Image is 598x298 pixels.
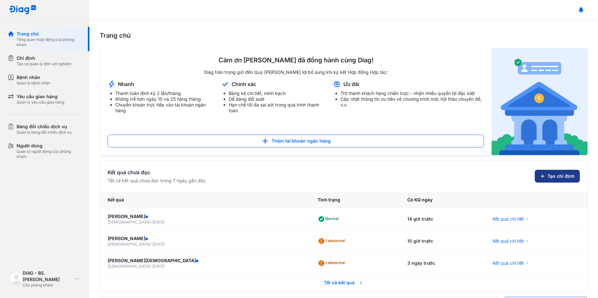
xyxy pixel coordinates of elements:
[100,31,588,40] div: Trang chủ
[493,216,524,222] span: Kết quả chi tiết
[9,5,36,15] img: logo
[108,177,206,184] div: Tất cả kết quả chưa đọc trong 7 ngày gần đây
[108,235,302,242] div: [PERSON_NAME]
[17,130,72,135] div: Quản lý bảng đối chiếu dịch vụ
[318,236,348,246] div: 1 abnormal
[229,102,326,114] li: Hạn chế tối đa sai sót trong quá trình thanh toán
[108,56,484,64] div: Cảm ơn [PERSON_NAME] đã đồng hành cùng Diag!
[17,55,72,61] div: Chỉ định
[400,230,485,252] div: 15 giờ trước
[548,173,575,179] span: Tạo chỉ định
[333,80,341,88] img: account-announcement
[108,264,150,269] span: [DEMOGRAPHIC_DATA]
[17,37,82,47] div: Tổng quan hoạt động của phòng khám
[108,242,150,247] span: [DEMOGRAPHIC_DATA]
[400,192,485,208] div: Có KQ ngày
[493,260,524,266] span: Kết quả chi tiết
[150,242,152,247] span: -
[493,238,524,244] span: Kết quả chi tiết
[221,80,229,88] img: account-announcement
[100,192,310,208] div: Kết quả
[23,270,73,283] div: DIAG - BS. [PERSON_NAME]
[17,61,72,67] div: Tạo và quản lý đơn xét nghiệm
[115,102,213,114] li: Chuyển khoản trực tiếp vào tài khoản ngân hàng
[150,220,152,224] span: -
[341,90,484,96] li: Trở thành khách hàng chiến lược – nhận nhiều quyền lợi đặc biệt
[17,81,50,86] div: Quản lý bệnh nhân
[341,96,484,108] li: Cập nhật thông tin ưu tiên về chương trình mới, hội thảo chuyên đề, v.v.
[232,81,256,88] div: Chính xác
[229,90,326,96] li: Bảng kê chi tiết, minh bạch
[115,90,213,96] li: Thanh toán định kỳ 2 lần/tháng
[108,169,206,176] div: Kết quả chưa đọc
[108,80,115,88] img: account-announcement
[152,220,165,224] span: [DATE]
[152,242,165,247] span: [DATE]
[17,143,82,149] div: Người dùng
[17,93,64,100] div: Yêu cầu giao hàng
[320,276,367,290] span: Tất cả kết quả
[108,220,150,224] span: [DEMOGRAPHIC_DATA]
[535,170,580,183] button: Tạo chỉ định
[17,31,82,37] div: Trang chủ
[229,96,326,102] li: Dễ dàng đối soát
[10,272,23,285] img: logo
[343,81,359,88] div: Ưu đãi
[17,74,50,81] div: Bệnh nhân
[17,123,72,130] div: Bảng đối chiếu dịch vụ
[310,192,400,208] div: Tình trạng
[152,264,165,269] span: [DATE]
[108,135,484,147] button: Thêm tài khoản ngân hàng
[118,81,134,88] div: Nhanh
[318,214,341,224] div: Normal
[108,257,302,264] div: [PERSON_NAME][DEMOGRAPHIC_DATA]
[400,252,485,274] div: 3 ngày trước
[115,96,213,102] li: Không trễ hơn ngày 10 và 25 hàng tháng
[108,69,484,75] div: Diag trân trọng gửi đến Quý [PERSON_NAME] lợi bổ sung khi ký kết Hợp đồng Hợp tác:
[400,208,485,230] div: 14 giờ trước
[23,283,73,288] div: Chủ phòng khám
[318,258,348,268] div: 1 abnormal
[492,48,587,155] img: account-announcement
[17,149,82,159] div: Quản lý người dùng của phòng khám
[150,264,152,269] span: -
[108,213,302,220] div: [PERSON_NAME]
[17,100,64,105] div: Quản lý yêu cầu giao hàng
